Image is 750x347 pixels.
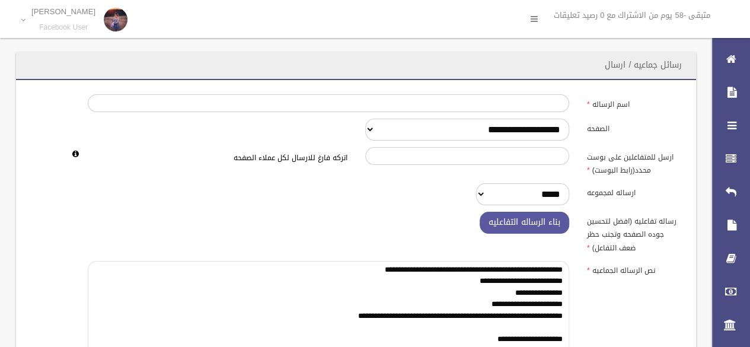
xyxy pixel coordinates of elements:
header: رسائل جماعيه / ارسال [591,53,696,77]
label: ارسل للمتفاعلين على بوست محدد(رابط البوست) [578,147,689,177]
label: اسم الرساله [578,94,689,111]
button: بناء الرساله التفاعليه [480,212,569,234]
label: نص الرساله الجماعيه [578,261,689,278]
label: رساله تفاعليه (افضل لتحسين جوده الصفحه وتجنب حظر ضعف التفاعل) [578,212,689,254]
h6: اتركه فارغ للارسال لكل عملاء الصفحه [88,154,347,162]
label: الصفحه [578,119,689,135]
p: [PERSON_NAME] [31,7,95,16]
label: ارساله لمجموعه [578,183,689,200]
small: Facebook User [31,23,95,32]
